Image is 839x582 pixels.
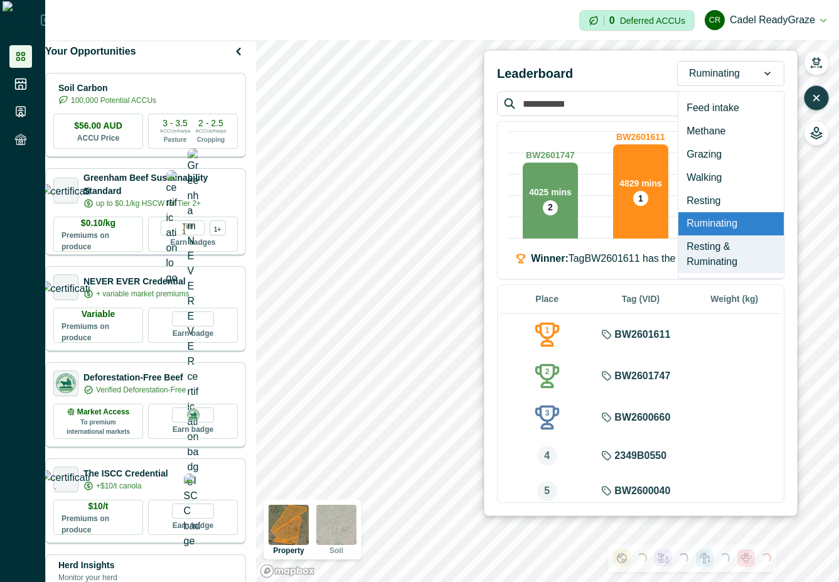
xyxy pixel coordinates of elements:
button: Cadel ReadyGrazeCadel ReadyGraze [705,5,826,35]
p: 2349B0550 [614,448,666,463]
p: Earn badges [170,235,215,248]
p: Weight (kg) [695,293,774,306]
div: Ruminating [678,212,784,235]
div: Grazing [678,143,784,166]
img: certification logo [54,372,78,396]
p: Your Opportunities [45,44,136,59]
p: Variable [82,308,115,321]
p: Verified Deforestation-Free [96,384,186,396]
div: more credentials avaialble [210,220,226,235]
p: ACCU Price [77,132,119,144]
p: BW2601611 [616,131,665,144]
p: $0.10/kg [81,217,115,230]
p: BW2601611 [614,327,670,342]
p: 100,000 Potential ACCUs [71,95,156,106]
p: +$10/t canola [96,480,141,492]
img: certification logo [41,184,92,197]
p: $56.00 AUD [74,119,122,132]
p: BW2601747 [614,369,670,384]
p: Deforestation-Free Beef [83,371,186,384]
img: certification logo [166,170,178,286]
p: ACCUs/ha/pa [160,127,191,135]
p: BW2601747 [526,149,575,162]
p: 2 [548,201,553,214]
p: Tier 1 [183,221,199,235]
img: ISCC badge [184,473,203,549]
p: Soil Carbon [58,82,156,95]
p: Greenham Beef Sustainability Standard [83,171,238,198]
p: The ISCC Credential [83,467,168,480]
p: Earn badge [173,423,213,435]
div: Methane [678,120,784,143]
p: Tag (VID) [601,293,680,306]
p: Premiums on produce [61,230,135,252]
p: 4829 mins [619,177,662,190]
text: 1 [545,326,549,335]
a: Mapbox logo [260,564,315,578]
p: 0 [609,16,615,26]
p: Property [273,547,304,554]
p: Soil [329,547,343,554]
p: Earn badge [173,519,213,531]
text: 3 [545,409,549,418]
p: + variable market premiums [96,288,189,299]
p: 1+ [214,224,221,232]
text: 2 [545,367,549,376]
div: Walking [678,166,784,189]
p: Pasture [164,135,187,144]
p: up to $0.1/kg HSCW for Tier 2+ [96,198,201,209]
p: Cropping [197,135,225,144]
p: $10/t [88,500,109,513]
strong: Winner: [531,253,568,264]
p: NEVER EVER Credential [83,275,189,288]
p: Earn badge [173,326,213,339]
p: BW2600040 [614,483,670,498]
p: 3 - 3.5 [163,119,188,127]
p: 4025 mins [529,186,572,199]
p: Deferred ACCUs [620,16,685,25]
p: Premiums on produce [61,321,135,343]
img: Greenham NEVER EVER certification badge [188,148,199,490]
div: Resting & Ruminating [678,235,784,274]
img: property preview [269,505,309,545]
p: Leaderboard [497,64,573,83]
img: certification logo [41,470,92,489]
img: DFB badge [186,407,201,423]
div: 4 [537,446,557,466]
p: BW2600660 [614,410,670,425]
div: Feed intake [678,97,784,120]
img: soil preview [316,505,356,545]
p: Place [508,293,586,306]
p: Tag BW2601611 has the greatest Ruminating [531,251,765,266]
p: Premiums on produce [61,513,135,536]
p: 1 [638,192,643,205]
img: Logo [3,1,41,39]
p: To premium international markets [61,418,135,436]
div: 5 [537,481,557,501]
p: ACCUs/ha/pa [196,127,227,135]
img: certification logo [41,281,92,294]
p: 2 - 2.5 [198,119,223,127]
p: Herd Insights [58,559,117,572]
div: Resting [678,189,784,212]
p: Market Access [77,406,130,418]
